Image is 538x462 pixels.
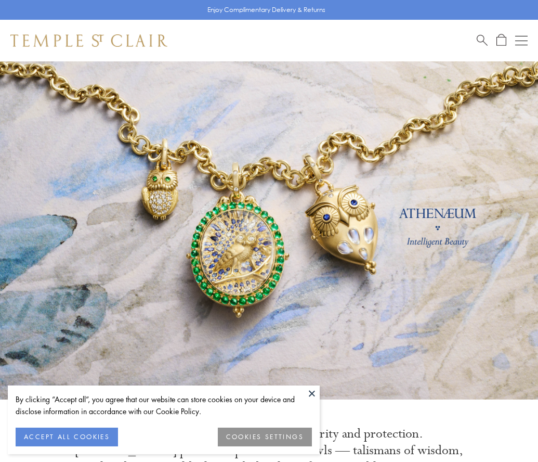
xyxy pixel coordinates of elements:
[496,34,506,47] a: Open Shopping Bag
[515,34,528,47] button: Open navigation
[218,428,312,446] button: COOKIES SETTINGS
[16,393,312,417] div: By clicking “Accept all”, you agree that our website can store cookies on your device and disclos...
[10,34,167,47] img: Temple St. Clair
[16,428,118,446] button: ACCEPT ALL COOKIES
[477,34,488,47] a: Search
[207,5,325,15] p: Enjoy Complimentary Delivery & Returns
